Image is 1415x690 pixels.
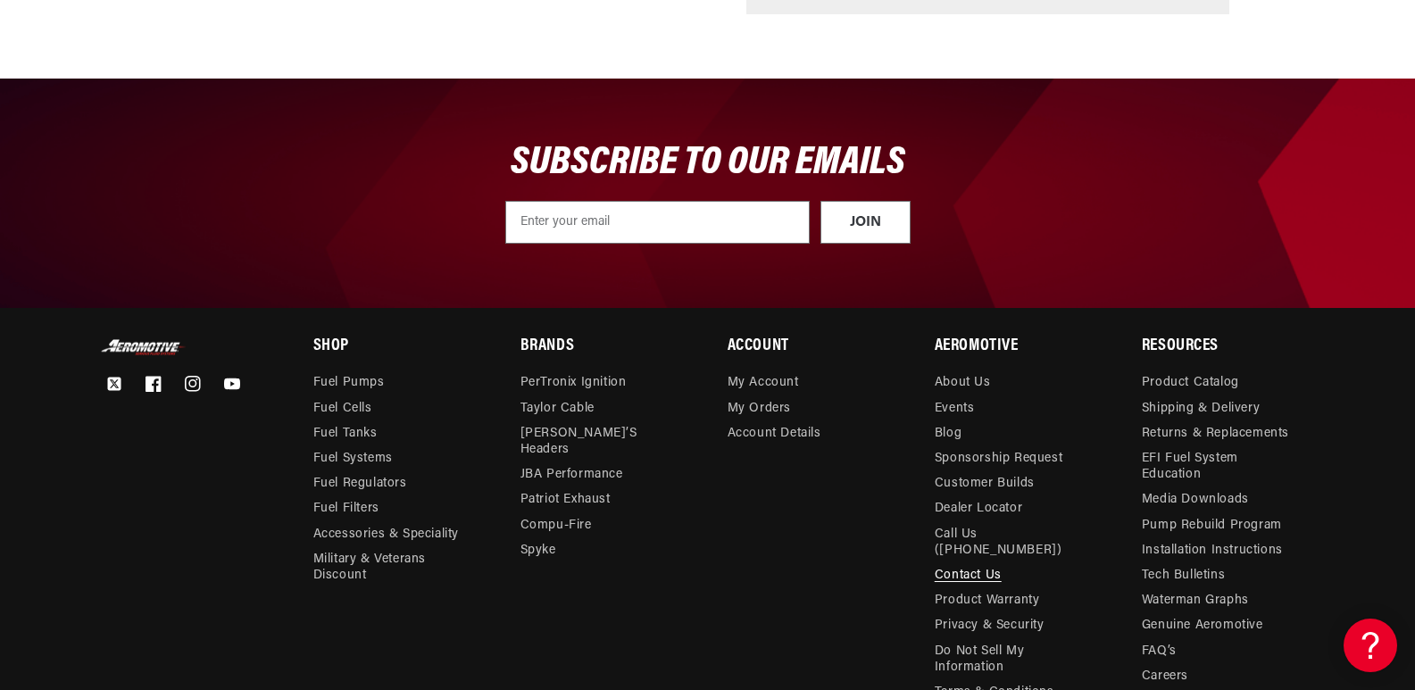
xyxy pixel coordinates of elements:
[313,471,407,496] a: Fuel Regulators
[520,538,556,563] a: Spyke
[1142,538,1283,563] a: Installation Instructions
[313,547,480,588] a: Military & Veterans Discount
[520,487,611,512] a: Patriot Exhaust
[935,563,1002,588] a: Contact Us
[520,513,592,538] a: Compu-Fire
[935,639,1088,680] a: Do Not Sell My Information
[1142,487,1249,512] a: Media Downloads
[820,201,911,244] button: JOIN
[935,522,1088,563] a: Call Us ([PHONE_NUMBER])
[1142,446,1295,487] a: EFI Fuel System Education
[313,421,378,446] a: Fuel Tanks
[935,471,1035,496] a: Customer Builds
[505,201,810,244] input: Enter your email
[935,421,961,446] a: Blog
[1142,513,1282,538] a: Pump Rebuild Program
[1142,375,1239,395] a: Product Catalog
[520,396,595,421] a: Taylor Cable
[520,375,627,395] a: PerTronix Ignition
[1142,588,1249,613] a: Waterman Graphs
[520,462,623,487] a: JBA Performance
[935,613,1045,638] a: Privacy & Security
[99,339,188,356] img: Aeromotive
[1142,639,1177,664] a: FAQ’s
[728,375,799,395] a: My Account
[935,396,975,421] a: Events
[313,496,379,521] a: Fuel Filters
[1142,563,1225,588] a: Tech Bulletins
[313,446,393,471] a: Fuel Systems
[313,375,385,395] a: Fuel Pumps
[313,522,459,547] a: Accessories & Speciality
[520,421,674,462] a: [PERSON_NAME]’s Headers
[1142,396,1260,421] a: Shipping & Delivery
[935,375,991,395] a: About Us
[1142,421,1289,446] a: Returns & Replacements
[511,143,905,183] span: SUBSCRIBE TO OUR EMAILS
[1142,664,1188,689] a: Careers
[1142,613,1263,638] a: Genuine Aeromotive
[728,396,791,421] a: My Orders
[935,446,1062,471] a: Sponsorship Request
[935,496,1022,521] a: Dealer Locator
[935,588,1040,613] a: Product Warranty
[313,396,372,421] a: Fuel Cells
[728,421,821,446] a: Account Details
